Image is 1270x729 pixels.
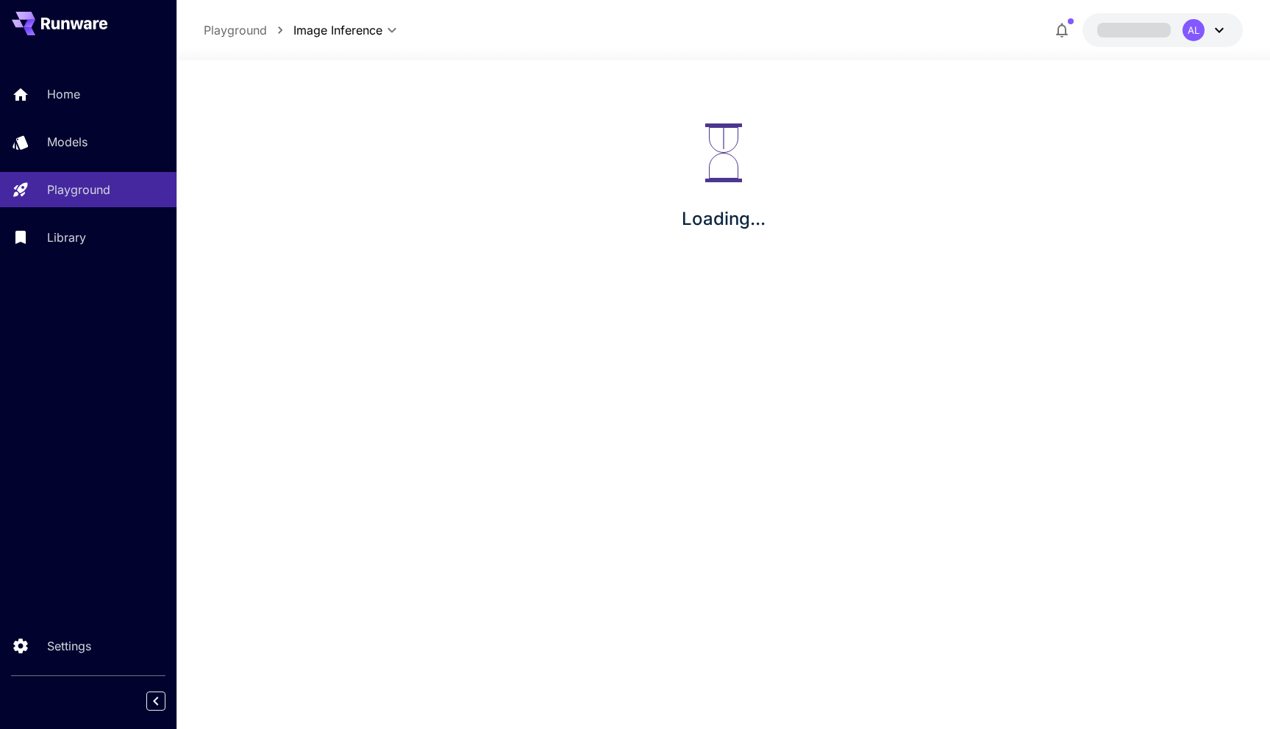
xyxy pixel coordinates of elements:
button: Collapse sidebar [146,692,165,711]
nav: breadcrumb [204,21,293,39]
a: Playground [204,21,267,39]
p: Models [47,133,88,151]
p: Loading... [682,206,766,232]
div: Collapse sidebar [157,688,176,714]
p: Home [47,85,80,103]
p: Playground [47,181,110,198]
p: Library [47,229,86,246]
p: Settings [47,637,91,655]
span: Image Inference [293,21,382,39]
button: AL [1082,13,1243,47]
div: AL [1182,19,1205,41]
